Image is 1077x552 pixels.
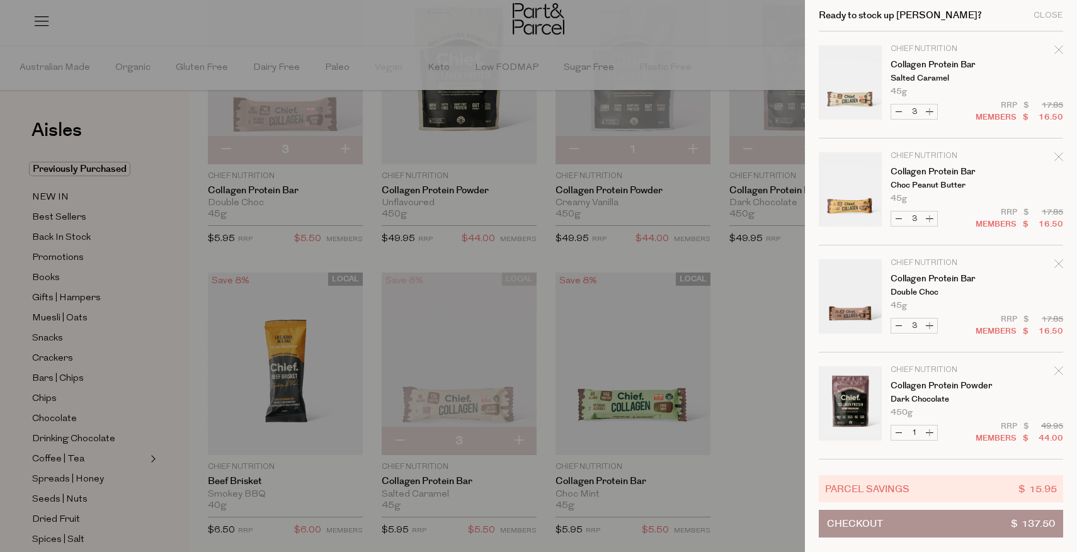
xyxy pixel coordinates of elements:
[891,366,988,374] p: Chief Nutrition
[1011,510,1055,537] span: $ 137.50
[891,395,988,403] p: Dark Chocolate
[891,152,988,160] p: Chief Nutrition
[891,259,988,267] p: Chief Nutrition
[819,11,982,20] h2: Ready to stock up [PERSON_NAME]?
[1054,257,1063,274] div: Remove Collagen Protein Bar
[1054,150,1063,167] div: Remove Collagen Protein Bar
[906,425,922,440] input: QTY Collagen Protein Powder
[891,274,988,283] a: Collagen Protein Bar
[825,482,909,496] span: Parcel Savings
[891,194,907,203] span: 45g
[827,510,883,537] span: Checkout
[906,318,922,333] input: QTY Collagen Protein Bar
[891,381,988,390] a: Collagen Protein Powder
[906,104,922,119] input: QTY Collagen Protein Bar
[1054,43,1063,60] div: Remove Collagen Protein Bar
[891,45,988,53] p: Chief Nutrition
[891,74,988,82] p: Salted Caramel
[891,408,913,417] span: 450g
[1054,364,1063,381] div: Remove Collagen Protein Powder
[891,181,988,189] p: Choc Peanut Butter
[891,288,988,296] p: Double Choc
[891,167,988,176] a: Collagen Protein Bar
[891,60,988,69] a: Collagen Protein Bar
[819,510,1063,538] button: Checkout$ 137.50
[891,301,907,310] span: 45g
[906,211,922,226] input: QTY Collagen Protein Bar
[1018,482,1057,496] span: $ 15.95
[1034,11,1063,20] div: Close
[891,87,907,96] span: 45g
